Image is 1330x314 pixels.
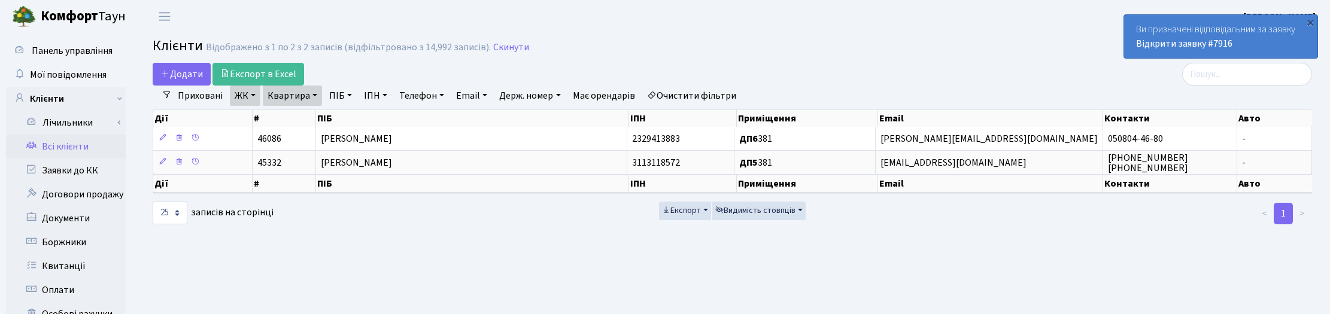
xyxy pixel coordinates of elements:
label: записів на сторінці [153,202,274,224]
a: Боржники [6,230,126,254]
th: Приміщення [737,175,878,193]
span: 381 [739,156,772,169]
a: Email [451,86,492,106]
a: Телефон [394,86,449,106]
span: [PHONE_NUMBER] [PHONE_NUMBER] [1108,151,1188,175]
a: Приховані [173,86,227,106]
span: 3113118572 [632,156,680,169]
span: [PERSON_NAME] [321,132,392,145]
span: Мої повідомлення [30,68,107,81]
th: Контакти [1103,110,1238,127]
span: - [1242,132,1246,145]
th: ІПН [629,110,737,127]
a: Скинути [493,42,529,53]
span: [PERSON_NAME] [321,156,392,169]
th: ПІБ [316,175,628,193]
a: Лічильники [14,111,126,135]
th: Авто [1237,110,1312,127]
b: ДП5 [739,156,758,169]
a: ІПН [359,86,392,106]
button: Експорт [659,202,711,220]
b: [PERSON_NAME] [1243,10,1316,23]
a: Клієнти [6,87,126,111]
div: × [1304,16,1316,28]
span: [PERSON_NAME][EMAIL_ADDRESS][DOMAIN_NAME] [880,132,1098,145]
th: Дії [153,110,253,127]
span: 45332 [257,156,281,169]
b: Комфорт [41,7,98,26]
th: Приміщення [737,110,878,127]
th: ПІБ [316,110,628,127]
b: ДП6 [739,132,758,145]
a: Експорт в Excel [212,63,304,86]
span: Панель управління [32,44,113,57]
a: Квитанції [6,254,126,278]
span: - [1242,156,1246,169]
th: # [253,175,316,193]
a: Оплати [6,278,126,302]
a: Очистити фільтри [642,86,741,106]
th: Контакти [1103,175,1238,193]
span: Таун [41,7,126,27]
th: Авто [1237,175,1312,193]
a: ПІБ [324,86,357,106]
img: logo.png [12,5,36,29]
select: записів на сторінці [153,202,187,224]
th: Email [878,110,1103,127]
span: Видимість стовпців [715,205,795,217]
a: Документи [6,206,126,230]
div: Ви призначені відповідальним за заявку [1124,15,1317,58]
th: Дії [153,175,253,193]
span: Додати [160,68,203,81]
a: Заявки до КК [6,158,126,182]
a: Панель управління [6,39,126,63]
button: Переключити навігацію [150,7,180,26]
a: Всі клієнти [6,135,126,158]
span: 381 [739,132,772,145]
a: Відкрити заявку #7916 [1136,37,1232,50]
a: Держ. номер [494,86,565,106]
span: Експорт [662,205,701,217]
a: Квартира [263,86,322,106]
a: Договори продажу [6,182,126,206]
div: Відображено з 1 по 2 з 2 записів (відфільтровано з 14,992 записів). [206,42,491,53]
th: Email [878,175,1103,193]
span: 050804-46-80 [1108,132,1163,145]
span: 2329413883 [632,132,680,145]
span: [EMAIL_ADDRESS][DOMAIN_NAME] [880,156,1027,169]
span: Клієнти [153,35,203,56]
a: Додати [153,63,211,86]
button: Видимість стовпців [712,202,806,220]
a: ЖК [230,86,260,106]
input: Пошук... [1182,63,1312,86]
span: 46086 [257,132,281,145]
th: ІПН [629,175,737,193]
a: Має орендарів [568,86,640,106]
a: [PERSON_NAME] [1243,10,1316,24]
a: Мої повідомлення [6,63,126,87]
th: # [253,110,316,127]
a: 1 [1274,203,1293,224]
